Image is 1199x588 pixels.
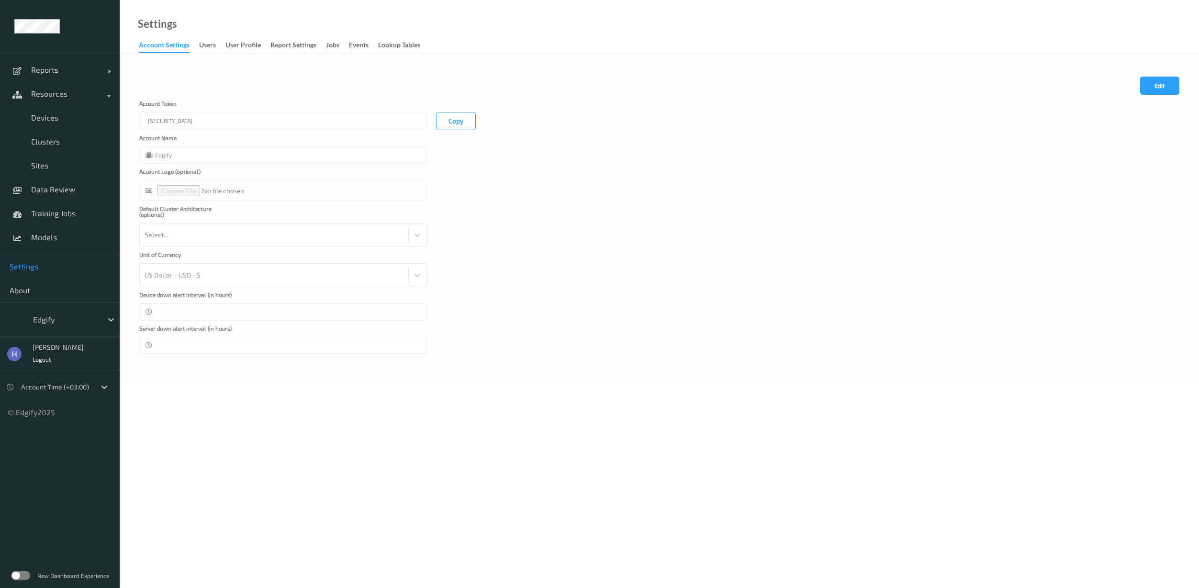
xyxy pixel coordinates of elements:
[378,40,420,52] div: Lookup Tables
[436,112,476,130] button: Copy
[225,39,270,52] a: User Profile
[270,40,316,52] div: Report Settings
[349,39,378,52] a: events
[270,39,326,52] a: Report Settings
[326,39,349,52] a: Jobs
[139,39,199,53] a: Account Settings
[326,40,339,52] div: Jobs
[139,292,235,303] label: Device down alert interval (in hours)
[1140,77,1179,95] button: Edit
[138,19,177,29] a: Settings
[139,135,235,146] label: Account Name
[139,206,235,223] label: Default Cluster Architecture (optional)
[199,39,225,52] a: users
[139,40,190,53] div: Account Settings
[349,40,369,52] div: events
[199,40,216,52] div: users
[139,168,235,180] label: Account Logo (optional)
[378,39,430,52] a: Lookup Tables
[225,40,261,52] div: User Profile
[139,252,235,263] label: Unit of Currency
[139,100,235,112] label: Account Token
[139,325,235,337] label: Server down alert interval (in hours)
